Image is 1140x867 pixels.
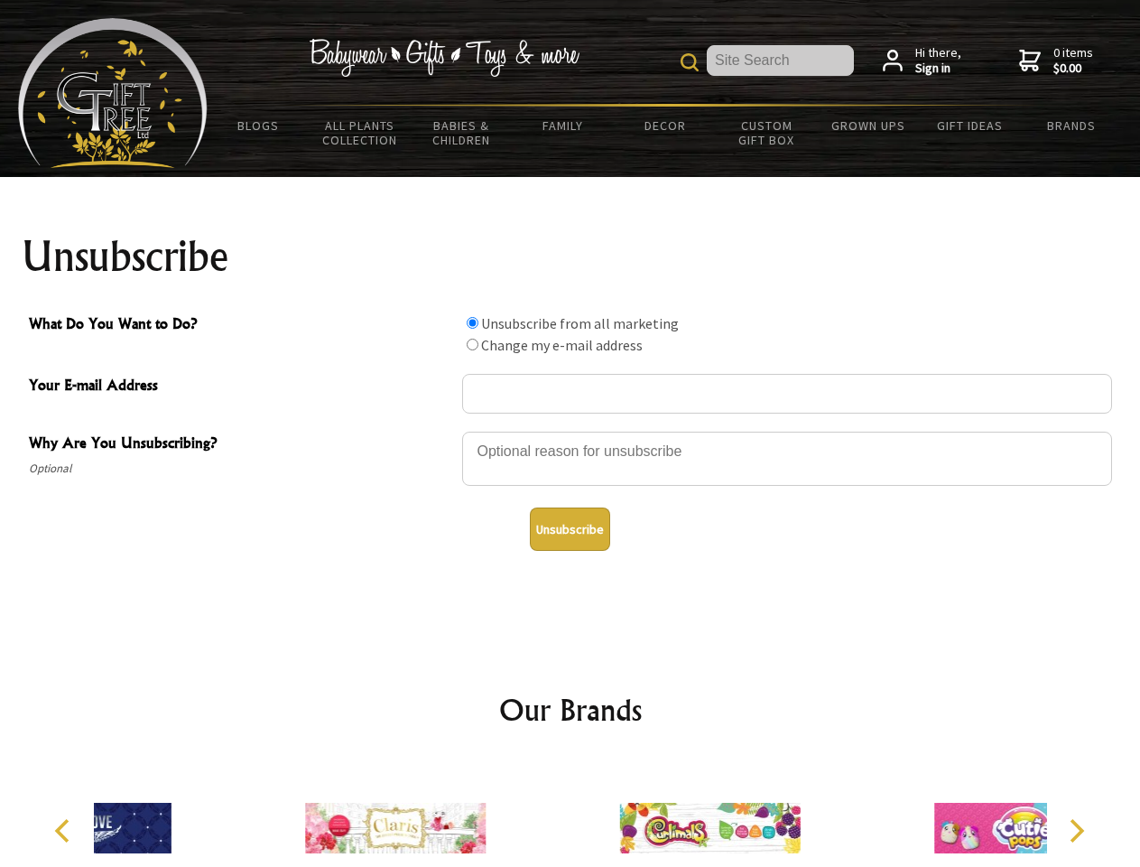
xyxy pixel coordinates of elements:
[919,107,1021,144] a: Gift Ideas
[915,45,961,77] span: Hi there,
[481,314,679,332] label: Unsubscribe from all marketing
[614,107,716,144] a: Decor
[310,107,412,159] a: All Plants Collection
[411,107,513,159] a: Babies & Children
[681,53,699,71] img: product search
[29,458,453,480] span: Optional
[45,811,85,851] button: Previous
[530,508,610,551] button: Unsubscribe
[462,432,1112,486] textarea: Why Are You Unsubscribing?
[22,235,1119,278] h1: Unsubscribe
[1019,45,1093,77] a: 0 items$0.00
[1021,107,1123,144] a: Brands
[481,336,643,354] label: Change my e-mail address
[18,18,208,168] img: Babyware - Gifts - Toys and more...
[29,432,453,458] span: Why Are You Unsubscribing?
[1053,61,1093,77] strong: $0.00
[467,339,478,350] input: What Do You Want to Do?
[208,107,310,144] a: BLOGS
[883,45,961,77] a: Hi there,Sign in
[36,688,1105,732] h2: Our Brands
[915,61,961,77] strong: Sign in
[467,317,478,329] input: What Do You Want to Do?
[1056,811,1096,851] button: Next
[29,374,453,400] span: Your E-mail Address
[716,107,818,159] a: Custom Gift Box
[462,374,1112,414] input: Your E-mail Address
[513,107,615,144] a: Family
[1053,44,1093,77] span: 0 items
[707,45,854,76] input: Site Search
[817,107,919,144] a: Grown Ups
[309,39,579,77] img: Babywear - Gifts - Toys & more
[29,312,453,339] span: What Do You Want to Do?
